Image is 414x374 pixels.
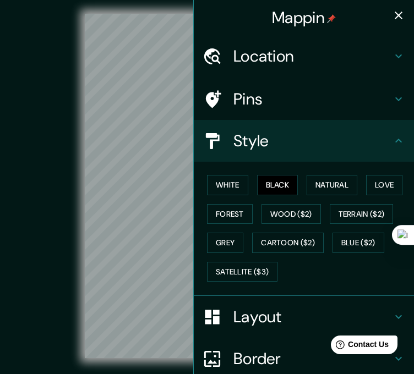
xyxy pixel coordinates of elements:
[272,8,336,28] h4: Mappin
[366,175,402,195] button: Love
[307,175,357,195] button: Natural
[233,307,392,327] h4: Layout
[207,262,277,282] button: Satellite ($3)
[262,204,321,224] button: Wood ($2)
[330,204,394,224] button: Terrain ($2)
[207,204,253,224] button: Forest
[233,46,392,66] h4: Location
[257,175,298,195] button: Black
[233,349,392,369] h4: Border
[233,131,392,151] h4: Style
[85,14,329,358] canvas: Map
[194,120,414,162] div: Style
[252,233,324,253] button: Cartoon ($2)
[207,233,243,253] button: Grey
[327,14,336,23] img: pin-icon.png
[207,175,248,195] button: White
[194,35,414,77] div: Location
[194,296,414,338] div: Layout
[194,78,414,120] div: Pins
[333,233,384,253] button: Blue ($2)
[233,89,392,109] h4: Pins
[316,331,402,362] iframe: Help widget launcher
